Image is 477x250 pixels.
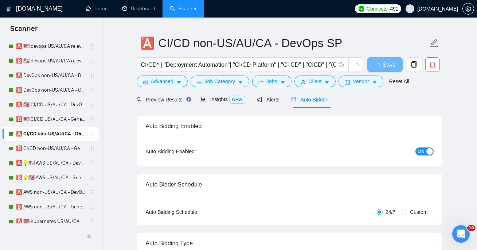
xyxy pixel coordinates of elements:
span: caret-down [324,80,329,85]
span: edit [429,38,439,48]
a: Reset All [389,77,409,85]
a: 🅰️ AWS non-US/AU/CA - DevOps SP [16,185,85,200]
span: Custom [407,208,430,216]
span: Advanced [151,77,173,85]
a: 🅰️ 🇺🇸 CI/CD US/AU/CA - DevOps SP [16,97,85,112]
a: 🅱️💡🇺🇸 AWS US/AU/CA - General Profile [16,170,85,185]
a: 🅱️ AWS non-US/AU/CA - General Profile [16,200,85,214]
div: Tooltip anchor [185,96,192,103]
span: Alerts [257,97,279,103]
a: 🅰️ CI/CD non-US/AU/CA - DevOps SP [16,127,85,141]
span: holder [90,219,95,224]
a: 🅰️ DevOps non-US/AU/CA - DevOps SP [16,68,85,83]
span: Jobs [266,77,277,85]
input: Scanner name... [141,34,428,52]
span: holder [90,102,95,108]
span: Client [309,77,322,85]
span: search [137,97,142,102]
span: user [407,6,413,11]
span: Job Category [205,77,235,85]
a: 🅰️ 🇺🇸 Kubernetes US/AU/CA - DevOps SP [16,214,85,229]
button: copy [407,57,421,72]
span: Insights [201,96,245,102]
span: Vendor [353,77,369,85]
span: notification [257,97,262,102]
span: loading [374,63,383,69]
span: caret-down [176,80,181,85]
span: holder [90,204,95,210]
span: bars [197,80,202,85]
span: holder [90,131,95,137]
span: holder [90,146,95,151]
div: Auto Bidder Schedule [146,174,434,195]
span: Scanner [4,23,43,39]
a: 🅱️ 🇺🇸 devops US/AU/CA relevant exp - General Profile [16,54,85,68]
span: holder [90,189,95,195]
a: 🅱️ CI/CD non-US/AU/CA - General Profile [16,141,85,156]
span: holder [90,116,95,122]
span: Save [383,60,396,69]
span: holder [90,43,95,49]
span: holder [90,87,95,93]
span: caret-down [280,80,285,85]
span: Auto Bidder [291,97,327,103]
a: dashboardDashboard [122,5,155,12]
button: idcardVendorcaret-down [339,76,383,87]
button: setting [462,3,474,15]
span: caret-down [372,80,377,85]
span: ON [418,147,425,155]
span: holder [90,73,95,78]
img: logo [6,3,11,15]
a: 🅱️ DevOps non-US/AU/CA - General Profile [16,83,85,97]
span: copy [407,61,421,68]
span: info-circle [339,62,344,67]
a: setting [462,6,474,12]
span: setting [143,80,148,85]
span: 24/7 [383,208,398,216]
a: homeHome [86,5,107,12]
span: folder [258,80,263,85]
a: 🅰️💡🇺🇸 AWS US/AU/CA - DevOps SP [16,156,85,170]
span: 491 [390,5,398,13]
button: barsJob Categorycaret-down [191,76,249,87]
button: userClientcaret-down [294,76,336,87]
img: upwork-logo.png [359,6,364,12]
span: holder [90,160,95,166]
button: Save [367,57,403,72]
div: Auto Bidding Schedule: [146,208,242,216]
div: Auto Bidding Enabled: [146,147,242,155]
span: loading [352,63,359,69]
span: holder [90,175,95,181]
a: searchScanner [170,5,197,12]
button: delete [425,57,440,72]
span: Connects: [367,5,388,13]
a: 🅱️ 🇺🇸 CI/CD US/AU/CA - General Profile [16,112,85,127]
span: idcard [345,80,350,85]
input: Search Freelance Jobs... [141,60,336,69]
span: holder [90,58,95,64]
span: double-left [87,233,94,240]
a: 🅰️ 🇺🇸 devops US/AU/CA relevant exp - DevOps SP [16,39,85,54]
span: NEW [229,96,245,104]
button: folderJobscaret-down [252,76,292,87]
span: caret-down [238,80,243,85]
span: delete [426,61,439,68]
span: user [301,80,306,85]
iframe: Intercom live chat [452,225,470,243]
div: Auto Bidding Enabled [146,116,434,136]
span: area-chart [201,97,206,102]
span: 10 [467,225,476,231]
button: settingAdvancedcaret-down [137,76,188,87]
span: Preview Results [137,97,189,103]
span: robot [291,97,296,102]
